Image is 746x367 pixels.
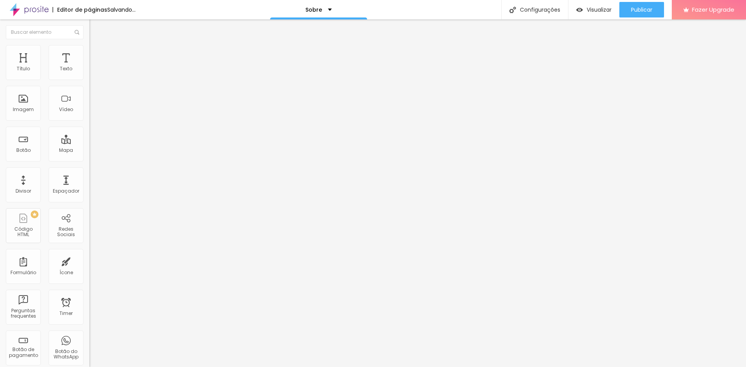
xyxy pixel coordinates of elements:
[59,270,73,275] div: Ícone
[631,7,652,13] span: Publicar
[53,188,79,194] div: Espaçador
[17,66,30,71] div: Título
[59,311,73,316] div: Timer
[59,107,73,112] div: Vídeo
[51,349,81,360] div: Botão do WhatsApp
[692,6,734,13] span: Fazer Upgrade
[51,226,81,238] div: Redes Sociais
[16,148,31,153] div: Botão
[75,30,79,35] img: Icone
[52,7,107,12] div: Editor de páginas
[8,226,38,238] div: Código HTML
[13,107,34,112] div: Imagem
[6,25,84,39] input: Buscar elemento
[305,7,322,12] p: Sobre
[107,7,136,12] div: Salvando...
[16,188,31,194] div: Divisor
[576,7,583,13] img: view-1.svg
[60,66,72,71] div: Texto
[10,270,36,275] div: Formulário
[568,2,619,17] button: Visualizar
[8,308,38,319] div: Perguntas frequentes
[8,347,38,358] div: Botão de pagamento
[587,7,612,13] span: Visualizar
[59,148,73,153] div: Mapa
[619,2,664,17] button: Publicar
[509,7,516,13] img: Icone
